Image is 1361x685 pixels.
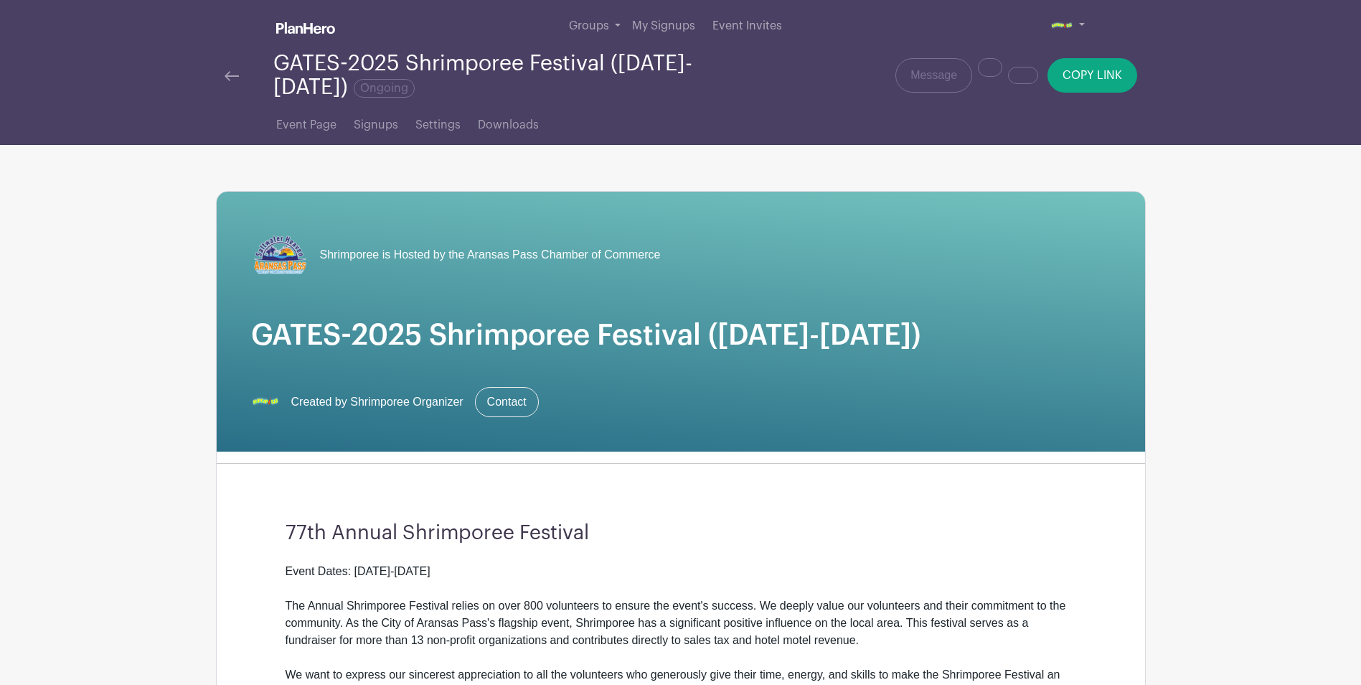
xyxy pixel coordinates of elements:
a: Settings [415,99,461,145]
h1: GATES-2025 Shrimporee Festival ([DATE]-[DATE]) [251,318,1111,353]
span: Event Page [276,116,336,134]
span: Created by Shrimporee Organizer [291,393,463,411]
span: Message [910,67,957,84]
a: Message [895,58,972,93]
a: Event Page [276,99,336,145]
span: COPY LINK [1063,70,1122,81]
a: Downloads [478,99,539,145]
span: Settings [415,116,461,134]
a: Contact [475,387,539,417]
span: Ongoing [354,79,415,98]
img: APCOC%20Trimmed%20Logo.png [251,226,309,284]
span: Event Invites [712,20,782,32]
img: back-arrow-29a5d9b10d5bd6ae65dc969a981735edf675c4d7a1fe02e03b50dbd4ba3cdb55.svg [225,71,239,81]
span: Signups [354,116,398,134]
img: logo_white-6c42ec7e38ccf1d336a20a19083b03d10ae64f83f12c07503d8b9e83406b4c7d.svg [276,22,335,34]
button: COPY LINK [1047,58,1137,93]
span: Groups [569,20,609,32]
a: Signups [354,99,398,145]
span: Shrimporee is Hosted by the Aransas Pass Chamber of Commerce [320,246,661,264]
span: Downloads [478,116,539,134]
div: Event Dates: [DATE]-[DATE] The Annual Shrimporee Festival relies on over 800 volunteers to ensure... [286,563,1076,666]
img: Shrimporee%20Logo.png [1050,14,1073,37]
h3: 77th Annual Shrimporee Festival [286,521,1076,546]
span: My Signups [632,20,695,32]
div: GATES-2025 Shrimporee Festival ([DATE]-[DATE]) [273,52,738,99]
img: Shrimporee%20Logo.png [251,388,280,416]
